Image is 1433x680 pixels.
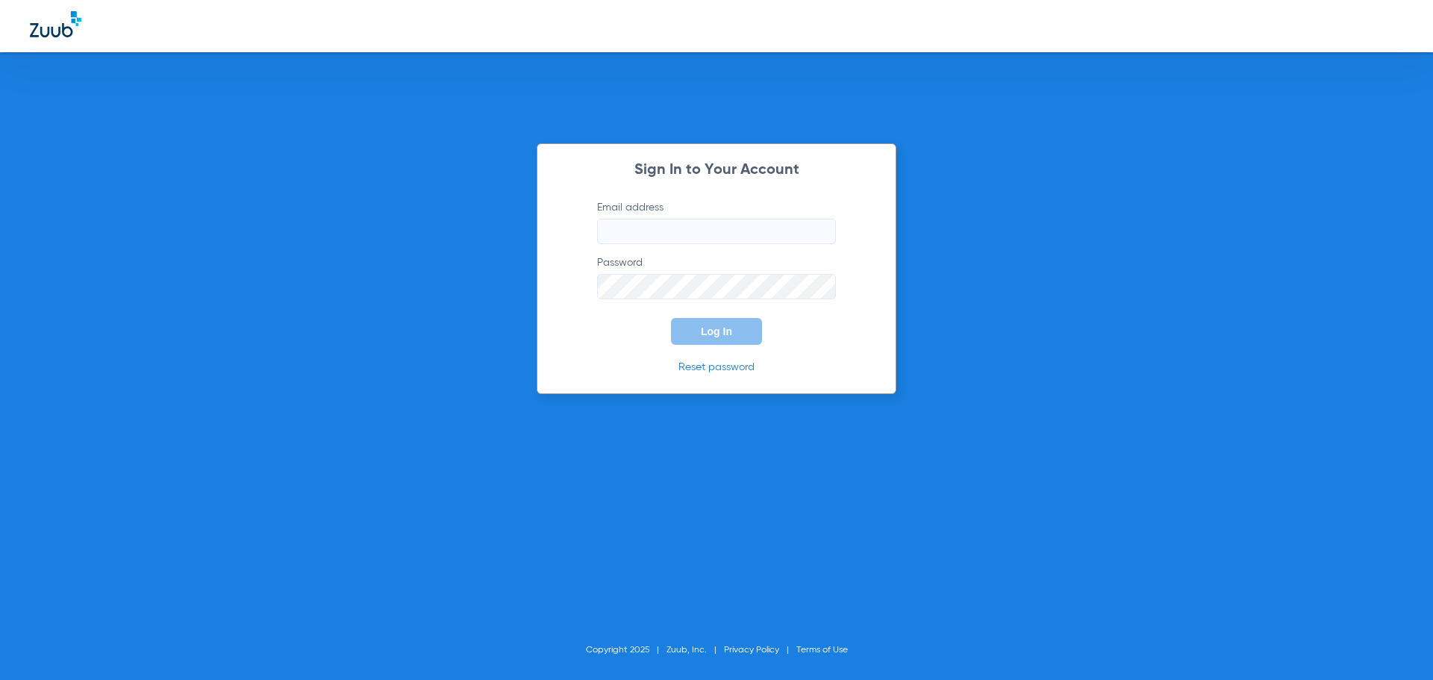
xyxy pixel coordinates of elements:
input: Email address [597,219,836,244]
span: Log In [701,325,732,337]
button: Log In [671,318,762,345]
iframe: Chat Widget [1358,608,1433,680]
a: Privacy Policy [724,646,779,655]
input: Password [597,274,836,299]
li: Zuub, Inc. [666,643,724,658]
label: Password [597,255,836,299]
a: Terms of Use [796,646,848,655]
label: Email address [597,200,836,244]
img: Zuub Logo [30,11,81,37]
li: Copyright 2025 [586,643,666,658]
h2: Sign In to Your Account [575,163,858,178]
a: Reset password [678,362,755,372]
